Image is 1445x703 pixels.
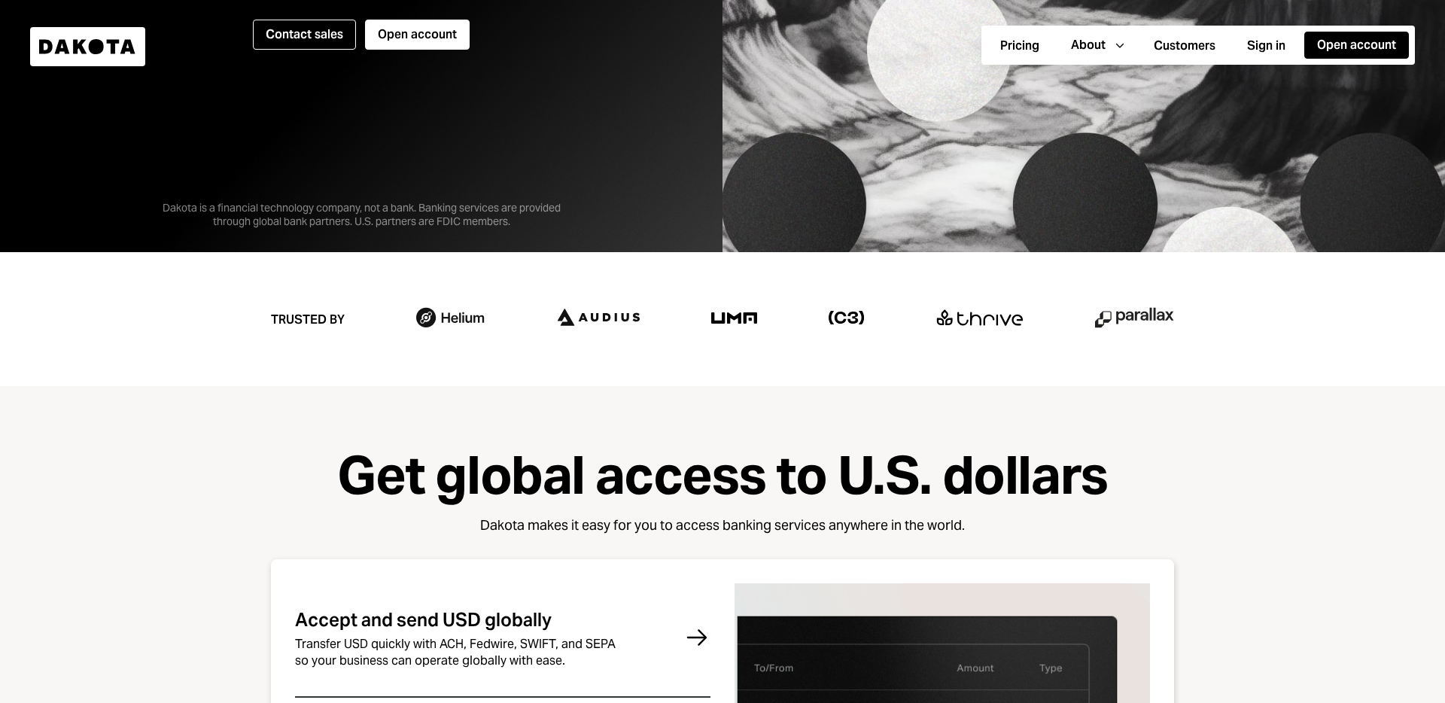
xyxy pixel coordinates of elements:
[480,516,965,535] div: Dakota makes it easy for you to access banking services anywhere in the world.
[416,307,486,328] img: logo
[711,312,757,324] img: logo
[1141,31,1228,60] a: Customers
[337,446,1108,504] div: Get global access to U.S. dollars
[558,306,640,328] img: logo
[987,32,1052,59] button: Pricing
[829,311,865,324] img: logo
[1071,37,1106,53] div: About
[1304,32,1409,59] button: Open account
[135,177,587,228] div: Dakota is a financial technology company, not a bank. Banking services are provided through globa...
[1234,32,1298,59] button: Sign in
[295,636,626,669] div: Transfer USD quickly with ACH, Fedwire, SWIFT, and SEPA so your business can operate globally wit...
[987,31,1052,60] a: Pricing
[1058,32,1135,59] button: About
[253,20,356,50] button: Contact sales
[271,300,345,339] div: Trusted by
[936,309,1024,326] img: logo
[1095,307,1174,328] img: logo
[1234,31,1298,60] a: Sign in
[295,610,552,630] div: Accept and send USD globally
[1141,32,1228,59] button: Customers
[365,20,470,50] button: Open account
